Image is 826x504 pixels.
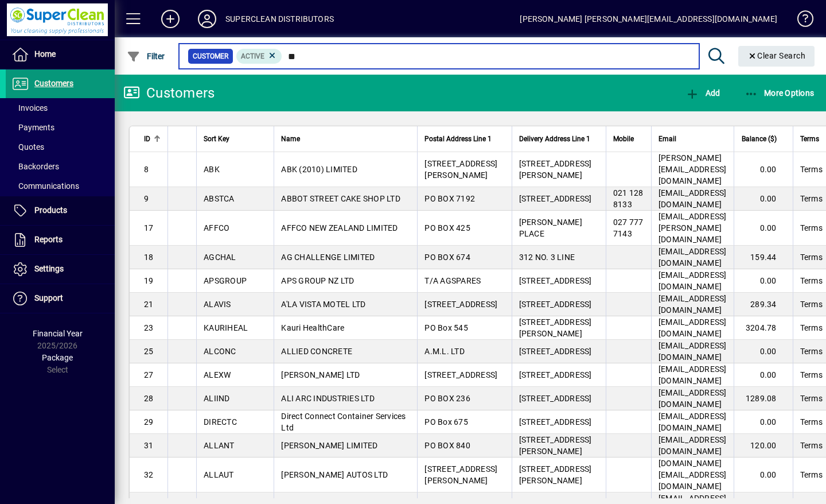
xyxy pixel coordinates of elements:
span: [STREET_ADDRESS][PERSON_NAME] [519,317,592,338]
span: Email [659,133,676,145]
span: DIRECTC [204,417,237,427]
td: 0.00 [734,269,793,293]
span: Terms [800,275,823,286]
span: Active [241,52,264,60]
span: ALLIED CONCRETE [281,347,352,356]
span: 32 [144,470,154,479]
span: 19 [144,276,154,285]
span: 021 128 8133 [613,188,644,209]
span: PO BOX 236 [424,394,470,403]
span: Home [34,49,56,59]
span: [EMAIL_ADDRESS][DOMAIN_NAME] [659,412,727,432]
span: APSGROUP [204,276,247,285]
span: 29 [144,417,154,427]
span: [EMAIL_ADDRESS][PERSON_NAME][DOMAIN_NAME] [659,212,727,244]
span: 21 [144,300,154,309]
span: Terms [800,222,823,234]
div: Mobile [613,133,644,145]
span: [STREET_ADDRESS] [519,417,592,427]
span: Products [34,206,67,215]
span: ALEXW [204,370,231,379]
span: Quotes [11,142,44,152]
a: Communications [6,176,115,196]
span: More Options [745,88,815,98]
span: [STREET_ADDRESS][PERSON_NAME] [519,435,592,456]
a: Quotes [6,137,115,157]
span: PO BOX 840 [424,441,470,450]
span: [EMAIL_ADDRESS][DOMAIN_NAME] [659,294,727,315]
span: Terms [800,416,823,428]
span: 312 NO. 3 LINE [519,253,575,262]
td: 0.00 [734,340,793,363]
span: ALLANT [204,441,235,450]
span: [STREET_ADDRESS] [519,300,592,309]
button: Filter [124,46,168,67]
span: Balance ($) [742,133,777,145]
div: SUPERCLEAN DISTRIBUTORS [225,10,334,28]
a: Reports [6,226,115,254]
td: 289.34 [734,293,793,316]
span: [STREET_ADDRESS] [424,300,497,309]
span: 8 [144,165,149,174]
span: Mobile [613,133,634,145]
span: AFFCO [204,223,229,232]
td: 159.44 [734,246,793,269]
span: [STREET_ADDRESS] [424,370,497,379]
span: Terms [800,393,823,404]
a: Invoices [6,98,115,118]
span: Terms [800,164,823,175]
span: ABK (2010) LIMITED [281,165,357,174]
span: 28 [144,394,154,403]
span: Direct Connect Container Services Ltd [281,412,406,432]
span: Invoices [11,103,48,113]
span: 17 [144,223,154,232]
span: Support [34,293,63,303]
span: [STREET_ADDRESS] [519,347,592,356]
span: [EMAIL_ADDRESS][DOMAIN_NAME] [659,188,727,209]
span: Add [685,88,720,98]
button: More Options [742,83,817,103]
div: [PERSON_NAME] [PERSON_NAME][EMAIL_ADDRESS][DOMAIN_NAME] [520,10,777,28]
button: Add [152,9,189,29]
button: Add [683,83,723,103]
span: [STREET_ADDRESS][PERSON_NAME] [519,159,592,180]
span: Package [42,353,73,362]
span: Terms [800,469,823,480]
mat-chip: Activation Status: Active [236,49,282,64]
span: [STREET_ADDRESS][PERSON_NAME] [519,464,592,485]
a: Payments [6,118,115,137]
td: 0.00 [734,410,793,434]
span: [PERSON_NAME] LIMITED [281,441,377,450]
span: 31 [144,441,154,450]
span: Communications [11,181,79,191]
span: 18 [144,253,154,262]
span: Terms [800,251,823,263]
span: [STREET_ADDRESS] [519,394,592,403]
span: Clear Search [747,51,806,60]
span: Terms [800,322,823,334]
span: ABK [204,165,220,174]
span: 23 [144,323,154,332]
div: ID [144,133,161,145]
span: [EMAIL_ADDRESS][DOMAIN_NAME] [659,388,727,409]
span: Reports [34,235,63,244]
span: Payments [11,123,54,132]
span: AG CHALLENGE LIMITED [281,253,375,262]
span: [STREET_ADDRESS] [519,276,592,285]
span: PO BOX 425 [424,223,470,232]
span: PO Box 675 [424,417,468,427]
span: 25 [144,347,154,356]
span: [PERSON_NAME][EMAIL_ADDRESS][DOMAIN_NAME] [659,153,727,185]
td: 120.00 [734,434,793,458]
span: [STREET_ADDRESS][PERSON_NAME] [424,159,497,180]
span: Customers [34,79,73,88]
span: Terms [800,369,823,381]
span: Delivery Address Line 1 [519,133,590,145]
span: Terms [800,440,823,451]
span: Terms [800,133,819,145]
a: Support [6,284,115,313]
span: Terms [800,298,823,310]
span: PO BOX 7192 [424,194,475,203]
span: ALI ARC INDUSTRIES LTD [281,394,375,403]
span: ABSTCA [204,194,235,203]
